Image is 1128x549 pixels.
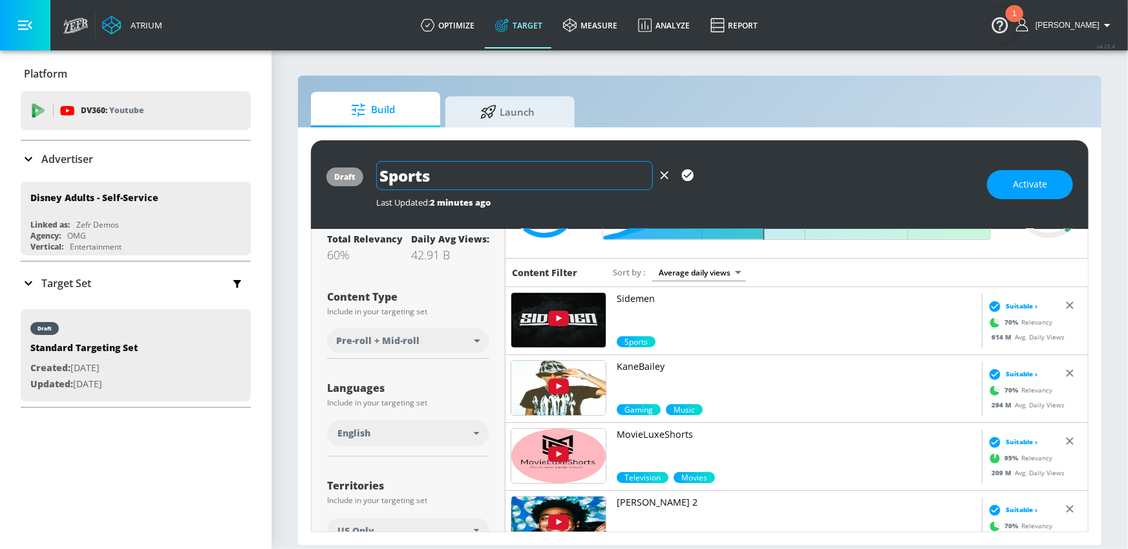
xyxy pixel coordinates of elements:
span: 70 % [1005,318,1021,327]
p: Platform [24,67,67,81]
img: UUxcwb1pqg2BtlR1AWSEX-MA [511,429,606,483]
div: Advertiser [21,141,251,177]
span: Updated: [30,378,73,390]
div: Entertainment [70,241,122,252]
div: Territories [327,480,489,491]
p: [PERSON_NAME] 2 [617,496,977,509]
div: Avg. Daily Views [985,332,1065,341]
span: 95 % [1005,453,1021,463]
a: [PERSON_NAME] 2 [617,496,977,540]
div: Include in your targeting set [327,497,489,504]
button: [PERSON_NAME] [1016,17,1115,33]
div: Relevancy [985,448,1052,468]
div: Daily Avg Views: [411,233,489,245]
div: Vertical: [30,241,63,252]
p: Target Set [41,276,91,290]
div: Suitable › [985,435,1038,448]
span: 70 % [1005,385,1021,395]
div: OMG [67,230,86,241]
div: Target Set [21,262,251,305]
div: 90.0% [674,472,715,483]
p: Advertiser [41,152,93,166]
p: DV360: [81,103,144,118]
a: Atrium [102,16,162,35]
span: Suitable › [1006,301,1038,311]
a: Sidemen [617,292,977,336]
div: Avg. Daily Views [985,468,1065,477]
a: Report [700,2,768,48]
img: UUDogdKl7t7NHzQ95aEwkdMw [511,293,606,347]
div: Avg. Daily Views [985,400,1065,409]
div: Total Relevancy [327,233,403,245]
div: draft [334,171,356,182]
div: Suitable › [985,503,1038,516]
span: Build [324,94,422,125]
p: [DATE] [30,360,138,376]
div: Content Type [327,292,489,302]
p: KaneBailey [617,360,977,373]
div: 70.0% [617,336,655,347]
a: Target [485,2,553,48]
img: UUmQgPkVtuNfOulKBF7FTujg [511,361,606,415]
span: English [337,427,370,440]
span: Television [617,472,668,483]
div: 95.0% [617,472,668,483]
p: Youtube [109,103,144,117]
div: draftStandard Targeting SetCreated:[DATE]Updated:[DATE] [21,309,251,402]
div: Linked as: [30,219,70,230]
div: Platform [21,56,251,92]
div: US Only [327,518,489,544]
span: Sort by [613,266,646,278]
h6: Content Filter [512,266,577,279]
div: Include in your targeting set [327,308,489,316]
span: 209 M [992,468,1015,477]
div: Zefr Demos [76,219,119,230]
a: KaneBailey [617,360,977,404]
div: Disney Adults - Self-Service [30,191,158,204]
div: Standard Targeting Set [30,341,138,360]
div: Atrium [125,19,162,31]
span: login as: casey.cohen@zefr.com [1030,21,1100,30]
p: MovieLuxeShorts [617,428,977,441]
div: draft [37,325,52,332]
span: Sports [617,336,655,347]
span: 70 % [1005,521,1021,531]
div: 60% [327,247,403,263]
span: Gaming [617,404,661,415]
span: v 4.25.4 [1097,43,1115,50]
div: Disney Adults - Self-ServiceLinked as:Zefr DemosAgency:OMGVertical:Entertainment [21,182,251,255]
span: 2 minutes ago [430,197,491,208]
span: Suitable › [1006,369,1038,379]
span: Launch [458,96,557,127]
div: 70.0% [617,404,661,415]
span: 294 M [992,400,1015,409]
div: Relevancy [985,516,1052,535]
div: English [327,420,489,446]
div: Relevancy [985,312,1052,332]
span: Activate [1013,177,1047,193]
div: 42.91 B [411,247,489,263]
div: 70.0% [666,404,703,415]
div: Include in your targeting set [327,399,489,407]
a: measure [553,2,628,48]
a: Analyze [628,2,700,48]
div: 1 [1012,14,1017,30]
div: Last Updated: [376,197,974,208]
div: DV360: Youtube [21,91,251,130]
p: Sidemen [617,292,977,305]
span: Pre-roll + Mid-roll [336,334,420,347]
a: MovieLuxeShorts [617,428,977,472]
span: Suitable › [1006,437,1038,447]
a: optimize [410,2,485,48]
div: Suitable › [985,367,1038,380]
span: Suitable › [1006,505,1038,515]
input: Final Threshold [596,169,997,240]
button: Activate [987,170,1073,199]
p: [DATE] [30,376,138,393]
div: Agency: [30,230,61,241]
div: Relevancy [985,380,1052,400]
div: Suitable › [985,299,1038,312]
span: US Only [337,524,374,537]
